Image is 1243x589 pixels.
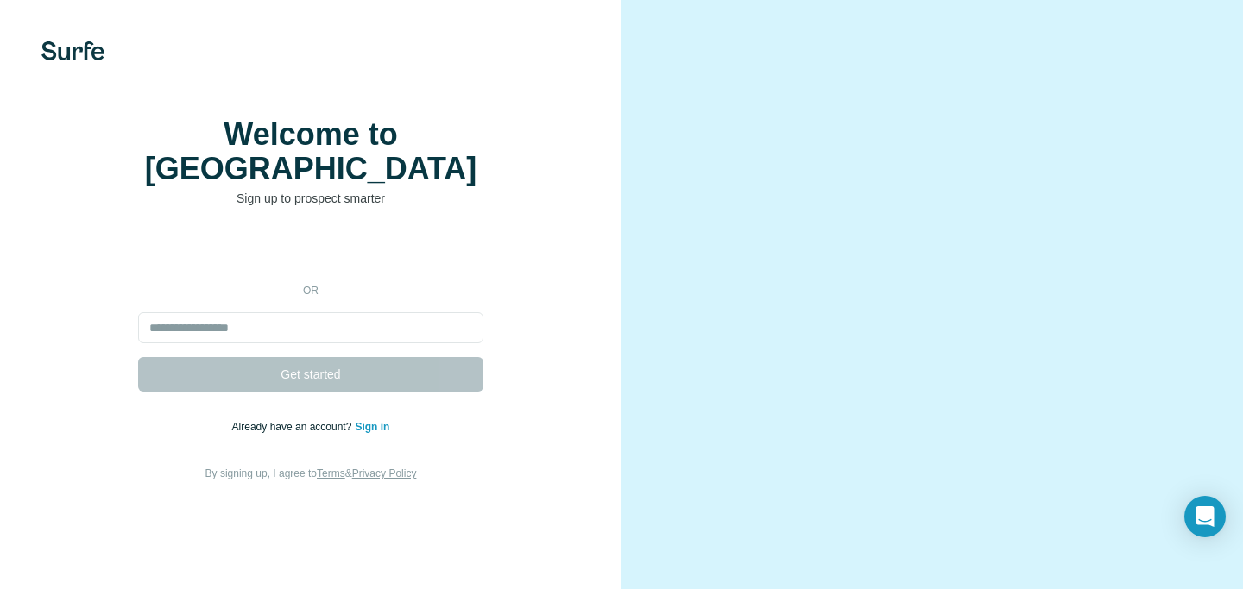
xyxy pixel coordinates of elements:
span: Already have an account? [232,421,356,433]
a: Sign in [355,421,389,433]
h1: Welcome to [GEOGRAPHIC_DATA] [138,117,483,186]
div: Open Intercom Messenger [1184,496,1226,537]
p: or [283,283,338,298]
span: By signing up, I agree to & [205,467,417,479]
p: Sign up to prospect smarter [138,190,483,207]
a: Privacy Policy [352,467,417,479]
a: Terms [317,467,345,479]
iframe: Sign in with Google Button [129,233,492,271]
img: Surfe's logo [41,41,104,60]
